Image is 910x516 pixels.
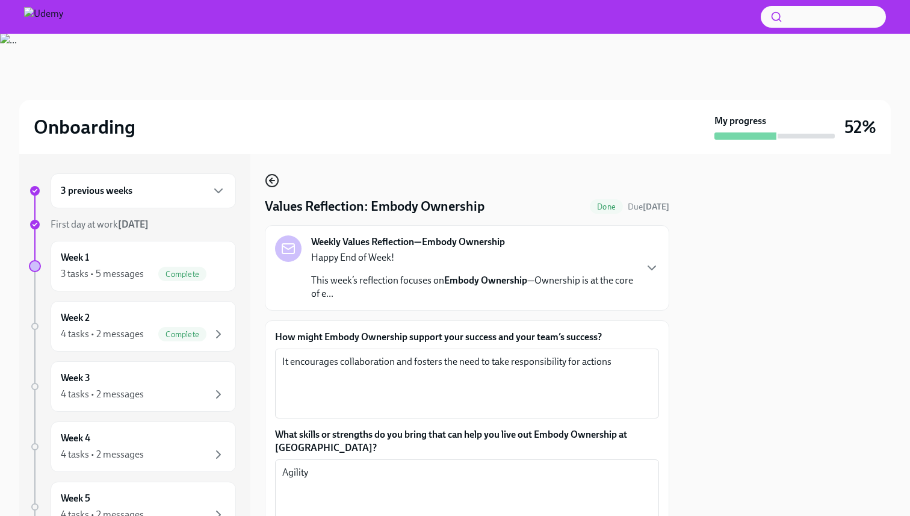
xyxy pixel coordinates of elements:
strong: [DATE] [118,219,149,230]
span: August 25th, 2025 17:00 [628,201,669,213]
h6: Week 2 [61,311,90,325]
strong: Embody Ownership [444,275,527,286]
span: Complete [158,330,206,339]
a: First day at work[DATE] [29,218,236,231]
h3: 52% [844,116,876,138]
label: How might Embody Ownership support your success and your team’s success? [275,331,659,344]
img: Udemy [24,7,63,26]
textarea: It encourages collaboration and fosters the need to take responsibility for actions [282,355,652,412]
p: Happy End of Week! [311,251,635,264]
div: 4 tasks • 2 messages [61,388,144,401]
div: 4 tasks • 2 messages [61,448,144,461]
strong: Weekly Values Reflection—Embody Ownership [311,235,505,249]
label: What skills or strengths do you bring that can help you live out Embody Ownership at [GEOGRAPHIC_... [275,428,659,455]
a: Week 44 tasks • 2 messages [29,421,236,472]
p: This week’s reflection focuses on —Ownership is at the core of e... [311,274,635,300]
div: 4 tasks • 2 messages [61,328,144,341]
span: First day at work [51,219,149,230]
span: Done [590,202,623,211]
a: Week 24 tasks • 2 messagesComplete [29,301,236,352]
a: Week 13 tasks • 5 messagesComplete [29,241,236,291]
div: 3 tasks • 5 messages [61,267,144,281]
strong: My progress [714,114,766,128]
h6: Week 5 [61,492,90,505]
div: 3 previous weeks [51,173,236,208]
h6: Week 4 [61,432,90,445]
h6: Week 3 [61,371,90,385]
h6: 3 previous weeks [61,184,132,197]
span: Complete [158,270,206,279]
h6: Week 1 [61,251,89,264]
h4: Values Reflection: Embody Ownership [265,197,484,216]
span: Due [628,202,669,212]
strong: [DATE] [643,202,669,212]
a: Week 34 tasks • 2 messages [29,361,236,412]
h2: Onboarding [34,115,135,139]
